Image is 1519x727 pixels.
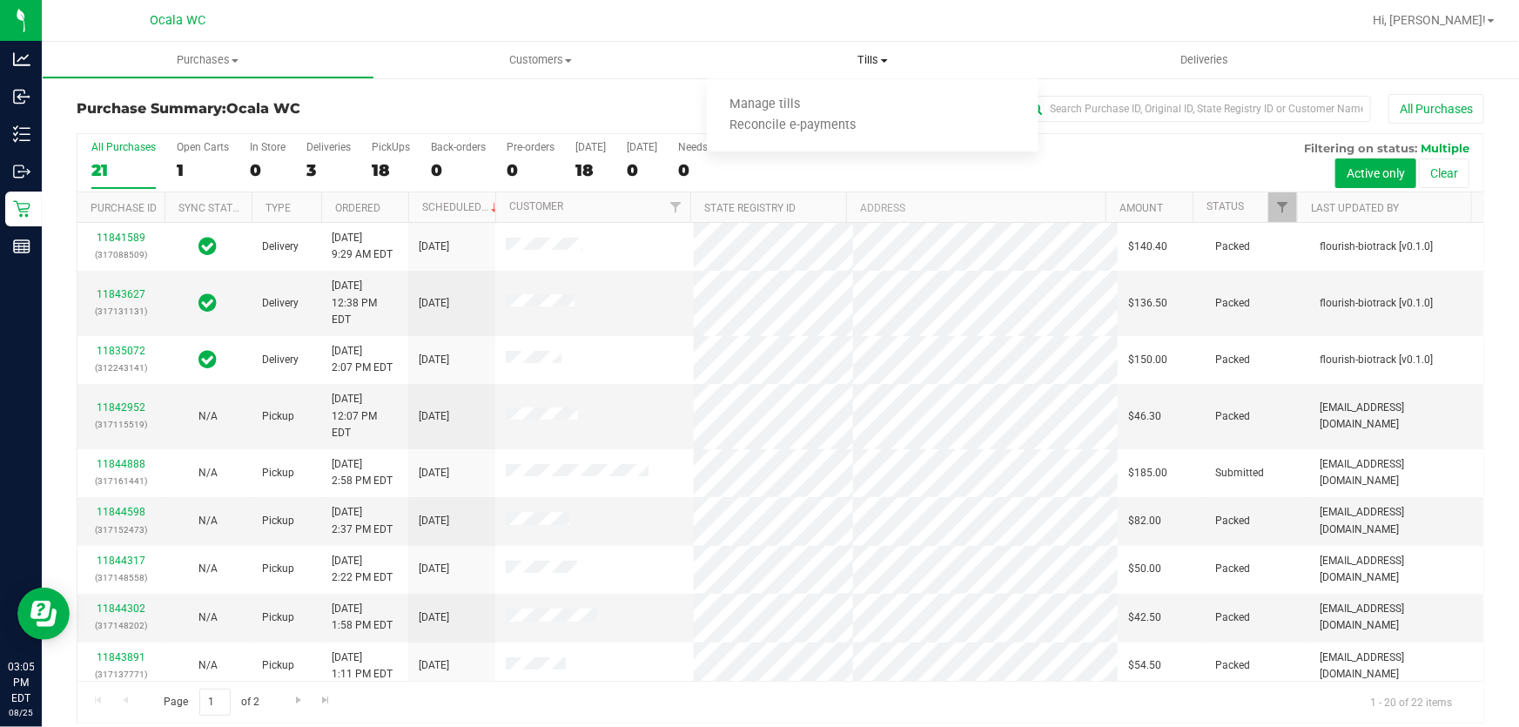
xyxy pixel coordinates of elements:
[199,689,231,716] input: 1
[88,522,154,538] p: (317152473)
[199,234,218,259] span: In Sync
[91,202,157,214] a: Purchase ID
[1206,200,1244,212] a: Status
[1215,239,1250,255] span: Packed
[662,192,690,222] a: Filter
[1215,295,1250,312] span: Packed
[431,160,486,180] div: 0
[8,659,34,706] p: 03:05 PM EDT
[1320,295,1433,312] span: flourish-biotrack [v0.1.0]
[1215,465,1264,481] span: Submitted
[1320,352,1433,368] span: flourish-biotrack [v0.1.0]
[375,52,706,68] span: Customers
[419,561,449,577] span: [DATE]
[1128,352,1167,368] span: $150.00
[1320,239,1433,255] span: flourish-biotrack [v0.1.0]
[43,52,373,68] span: Purchases
[332,650,393,683] span: [DATE] 1:11 PM EDT
[419,239,449,255] span: [DATE]
[1215,408,1250,425] span: Packed
[250,141,286,153] div: In Store
[88,303,154,320] p: (317131131)
[149,689,274,716] span: Page of 2
[1119,202,1163,214] a: Amount
[627,160,657,180] div: 0
[97,651,145,663] a: 11843891
[13,163,30,180] inline-svg: Outbound
[707,98,824,112] span: Manage tills
[97,506,145,518] a: 11844598
[88,360,154,376] p: (312243141)
[198,408,218,425] button: N/A
[1421,141,1469,155] span: Multiple
[419,513,449,529] span: [DATE]
[1215,657,1250,674] span: Packed
[627,141,657,153] div: [DATE]
[97,602,145,615] a: 11844302
[88,569,154,586] p: (317148558)
[1128,408,1161,425] span: $46.30
[419,295,449,312] span: [DATE]
[177,141,229,153] div: Open Carts
[1320,504,1473,537] span: [EMAIL_ADDRESS][DOMAIN_NAME]
[507,160,555,180] div: 0
[678,141,743,153] div: Needs Review
[419,657,449,674] span: [DATE]
[704,202,796,214] a: State Registry ID
[265,202,291,214] a: Type
[198,410,218,422] span: Not Applicable
[198,561,218,577] button: N/A
[332,553,393,586] span: [DATE] 2:22 PM EDT
[77,101,546,117] h3: Purchase Summary:
[1128,609,1161,626] span: $42.50
[97,458,145,470] a: 11844888
[88,473,154,489] p: (317161441)
[1304,141,1417,155] span: Filtering on status:
[262,513,294,529] span: Pickup
[1320,456,1473,489] span: [EMAIL_ADDRESS][DOMAIN_NAME]
[13,238,30,255] inline-svg: Reports
[198,465,218,481] button: N/A
[286,689,311,712] a: Go to the next page
[1268,192,1297,222] a: Filter
[262,295,299,312] span: Delivery
[332,391,398,441] span: [DATE] 12:07 PM EDT
[332,504,393,537] span: [DATE] 2:37 PM EDT
[177,160,229,180] div: 1
[1335,158,1416,188] button: Active only
[509,200,563,212] a: Customer
[332,456,393,489] span: [DATE] 2:58 PM EDT
[88,246,154,263] p: (317088509)
[1023,96,1371,122] input: Search Purchase ID, Original ID, State Registry ID or Customer Name...
[17,588,70,640] iframe: Resource center
[262,352,299,368] span: Delivery
[419,609,449,626] span: [DATE]
[88,416,154,433] p: (317115519)
[1320,601,1473,634] span: [EMAIL_ADDRESS][DOMAIN_NAME]
[198,513,218,529] button: N/A
[1320,400,1473,433] span: [EMAIL_ADDRESS][DOMAIN_NAME]
[1128,239,1167,255] span: $140.40
[422,201,501,213] a: Scheduled
[374,42,707,78] a: Customers
[678,160,743,180] div: 0
[431,141,486,153] div: Back-orders
[1128,465,1167,481] span: $185.00
[42,42,374,78] a: Purchases
[198,467,218,479] span: Not Applicable
[306,160,351,180] div: 3
[8,706,34,719] p: 08/25
[1373,13,1486,27] span: Hi, [PERSON_NAME]!
[707,42,1039,78] a: Tills Manage tills Reconcile e-payments
[262,657,294,674] span: Pickup
[88,617,154,634] p: (317148202)
[707,52,1039,68] span: Tills
[575,141,606,153] div: [DATE]
[419,465,449,481] span: [DATE]
[332,343,393,376] span: [DATE] 2:07 PM EDT
[226,100,300,117] span: Ocala WC
[1215,561,1250,577] span: Packed
[198,657,218,674] button: N/A
[335,202,380,214] a: Ordered
[13,50,30,68] inline-svg: Analytics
